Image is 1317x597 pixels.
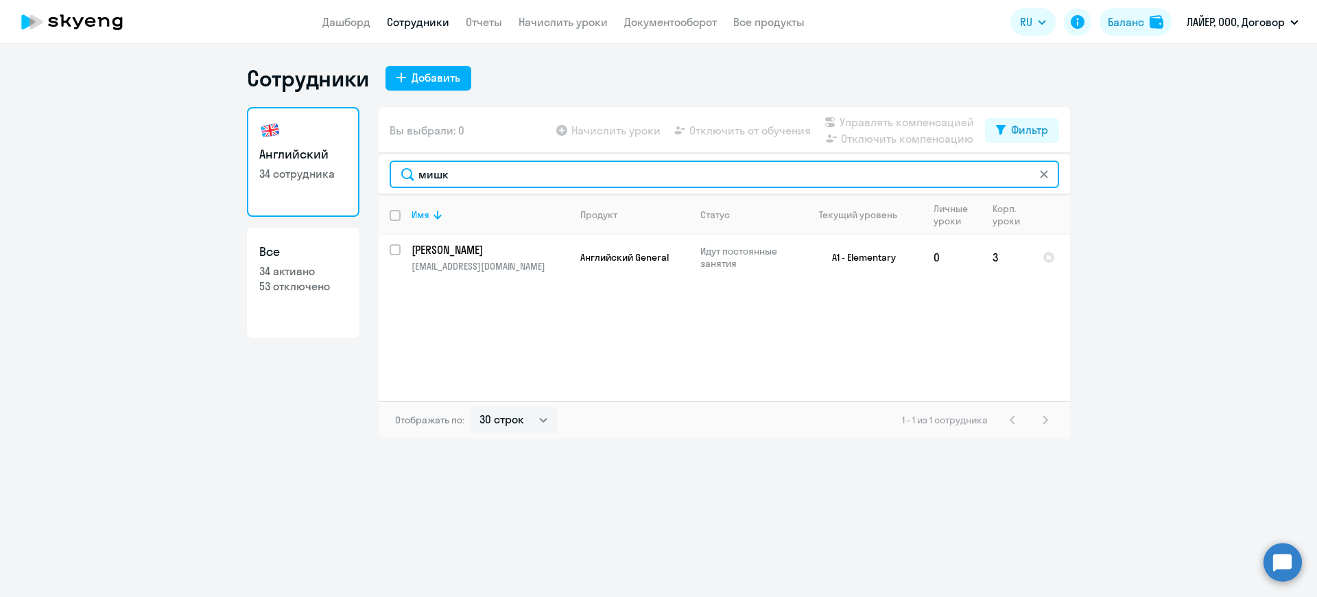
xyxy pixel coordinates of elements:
[466,15,502,29] a: Отчеты
[519,15,608,29] a: Начислить уроки
[795,235,923,280] td: A1 - Elementary
[412,242,567,257] p: [PERSON_NAME]
[1150,15,1163,29] img: balance
[247,65,369,92] h1: Сотрудники
[580,251,669,264] span: Английский General
[387,15,449,29] a: Сотрудники
[1100,8,1172,36] button: Балансbalance
[259,145,347,163] h3: Английский
[259,264,347,279] p: 34 активно
[390,122,464,139] span: Вы выбрали: 0
[923,235,982,280] td: 0
[259,279,347,294] p: 53 отключено
[259,243,347,261] h3: Все
[806,209,922,221] div: Текущий уровень
[993,202,1022,227] div: Корп. уроки
[733,15,805,29] a: Все продукты
[412,209,569,221] div: Имя
[624,15,717,29] a: Документооборот
[1108,14,1144,30] div: Баланс
[700,209,730,221] div: Статус
[934,202,972,227] div: Личные уроки
[390,161,1059,188] input: Поиск по имени, email, продукту или статусу
[412,69,460,86] div: Добавить
[819,209,897,221] div: Текущий уровень
[247,228,359,338] a: Все34 активно53 отключено
[1010,8,1056,36] button: RU
[247,107,359,217] a: Английский34 сотрудника
[985,118,1059,143] button: Фильтр
[993,202,1031,227] div: Корп. уроки
[412,260,569,272] p: [EMAIL_ADDRESS][DOMAIN_NAME]
[1020,14,1032,30] span: RU
[902,414,988,426] span: 1 - 1 из 1 сотрудника
[700,209,794,221] div: Статус
[412,209,429,221] div: Имя
[580,209,617,221] div: Продукт
[934,202,981,227] div: Личные уроки
[1180,5,1305,38] button: ЛАЙЕР, ООО, Договор
[580,209,689,221] div: Продукт
[1187,14,1285,30] p: ЛАЙЕР, ООО, Договор
[259,166,347,181] p: 34 сотрудника
[700,245,794,270] p: Идут постоянные занятия
[982,235,1032,280] td: 3
[385,66,471,91] button: Добавить
[412,242,569,257] a: [PERSON_NAME]
[1011,121,1048,138] div: Фильтр
[322,15,370,29] a: Дашборд
[259,119,281,141] img: english
[395,414,464,426] span: Отображать по:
